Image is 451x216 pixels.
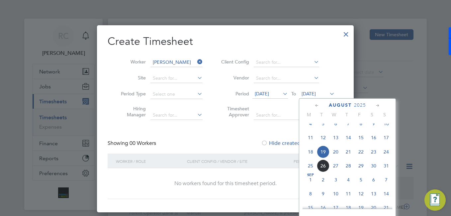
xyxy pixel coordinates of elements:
span: 7 [380,173,393,186]
span: 15 [355,131,367,144]
span: 31 [380,160,393,172]
span: 7 [342,117,355,130]
span: 29 [355,160,367,172]
span: M [303,112,315,118]
div: Worker / Role [114,154,185,169]
div: Showing [108,140,157,147]
span: Sep [304,173,317,177]
span: 24 [380,146,393,158]
span: 9 [367,117,380,130]
span: 23 [367,146,380,158]
span: 17 [380,131,393,144]
span: 14 [342,131,355,144]
span: 26 [317,160,329,172]
span: 19 [317,146,329,158]
span: 11 [304,131,317,144]
div: No workers found for this timesheet period. [114,180,336,187]
div: Client Config / Vendor / Site [185,154,292,169]
div: Period [292,154,336,169]
input: Search for... [254,74,319,83]
span: 8 [355,117,367,130]
input: Select one [150,90,203,99]
input: Search for... [150,58,203,67]
span: 00 Workers [130,140,156,147]
span: 25 [304,160,317,172]
span: 17 [329,201,342,214]
span: 18 [304,146,317,158]
span: 5 [355,173,367,186]
span: 10 [329,187,342,200]
label: Client Config [219,59,249,65]
span: August [329,102,352,108]
span: 4 [304,117,317,130]
span: 11 [342,187,355,200]
label: Period Type [116,91,146,97]
span: 18 [342,201,355,214]
h2: Create Timesheet [108,35,343,49]
span: 12 [355,187,367,200]
label: Site [116,75,146,81]
span: F [353,112,366,118]
span: 19 [355,201,367,214]
span: 22 [355,146,367,158]
label: Hiring Manager [116,106,146,118]
span: T [315,112,328,118]
span: S [366,112,378,118]
span: 9 [317,187,329,200]
label: Hide created timesheets [261,140,328,147]
input: Search for... [150,74,203,83]
span: T [340,112,353,118]
input: Search for... [254,58,319,67]
span: [DATE] [302,91,316,97]
span: 21 [342,146,355,158]
span: 28 [342,160,355,172]
span: 30 [367,160,380,172]
span: [DATE] [255,91,269,97]
span: 10 [380,117,393,130]
span: W [328,112,340,118]
label: Timesheet Approver [219,106,249,118]
span: 2025 [354,102,366,108]
span: 15 [304,201,317,214]
label: Worker [116,59,146,65]
span: 1 [304,173,317,186]
span: 20 [367,201,380,214]
span: 12 [317,131,329,144]
span: S [378,112,391,118]
span: 6 [367,173,380,186]
span: 8 [304,187,317,200]
span: 3 [329,173,342,186]
span: 13 [329,131,342,144]
span: 21 [380,201,393,214]
span: 2 [317,173,329,186]
input: Search for... [150,111,203,120]
button: Engage Resource Center [424,189,446,211]
span: 16 [317,201,329,214]
label: Period [219,91,249,97]
span: 5 [317,117,329,130]
span: 13 [367,187,380,200]
span: 14 [380,187,393,200]
span: 27 [329,160,342,172]
input: Search for... [254,111,319,120]
span: 20 [329,146,342,158]
label: Vendor [219,75,249,81]
span: 16 [367,131,380,144]
span: To [289,89,298,98]
span: 4 [342,173,355,186]
span: 6 [329,117,342,130]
